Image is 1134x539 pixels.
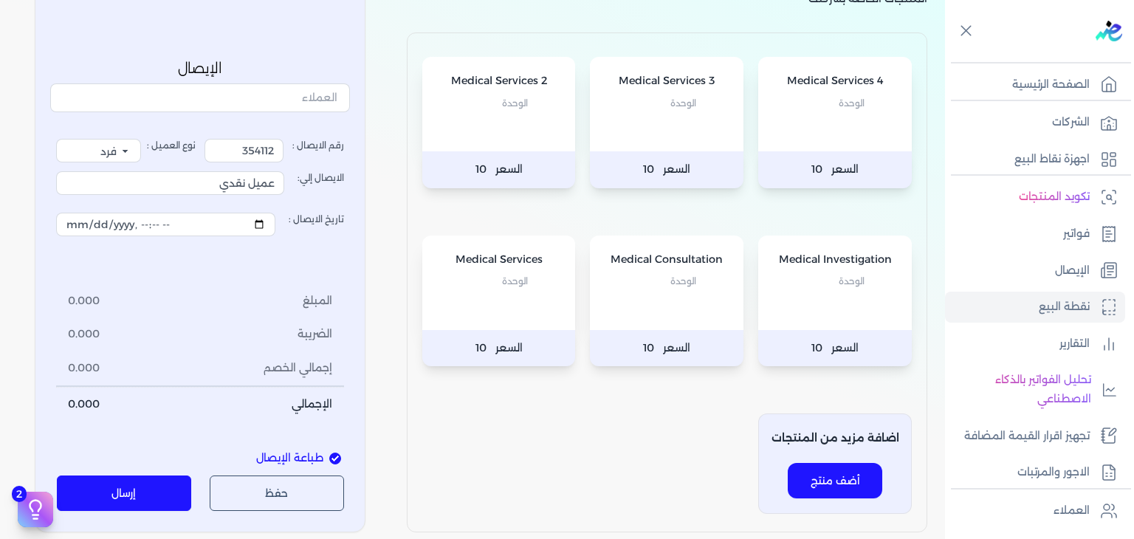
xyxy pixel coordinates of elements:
[1063,224,1090,244] p: فواتير
[50,59,350,78] p: الإيصال
[56,171,284,195] input: الايصال إلي:
[56,204,344,245] label: تاريخ الايصال :
[12,486,27,502] span: 2
[18,492,53,527] button: 2
[590,151,743,188] p: السعر
[811,339,822,358] span: 10
[839,272,865,291] span: الوحدة
[670,94,696,113] span: الوحدة
[1052,113,1090,132] p: الشركات
[422,151,576,188] p: السعر
[945,107,1125,138] a: الشركات
[670,272,696,291] span: الوحدة
[1014,150,1090,169] p: اجهزة نقاط البيع
[1019,188,1090,207] p: تكويد المنتجات
[1017,463,1090,482] p: الاجور والمرتبات
[298,327,332,343] span: الضريبة
[256,451,323,467] span: طباعة الإيصال
[1054,501,1090,521] p: العملاء
[68,327,100,343] span: 0.000
[945,144,1125,175] a: اجهزة نقاط البيع
[56,162,344,204] label: الايصال إلي:
[839,94,865,113] span: الوحدة
[303,293,332,309] span: المبلغ
[68,360,100,377] span: 0.000
[945,182,1125,213] a: تكويد المنتجات
[56,139,141,162] select: نوع العميل :
[643,339,654,358] span: 10
[964,427,1090,446] p: تجهيز اقرار القيمة المضافة
[945,457,1125,488] a: الاجور والمرتبات
[1012,75,1090,95] p: الصفحة الرئيسية
[422,330,576,367] p: السعر
[437,250,561,269] p: Medical Services
[643,160,654,179] span: 10
[68,396,100,413] span: 0.000
[50,84,350,118] button: العملاء
[758,330,912,367] p: السعر
[56,139,196,162] label: نوع العميل :
[788,463,882,498] button: أضف منتج
[772,429,899,448] p: اضافة مزيد من المنتجات
[57,476,192,511] button: إرسال
[945,421,1125,452] a: تجهيز اقرار القيمة المضافة
[605,250,729,269] p: Medical Consultation
[945,495,1125,526] a: العملاء
[205,139,283,162] input: رقم الايصال :
[945,329,1125,360] a: التقارير
[502,272,528,291] span: الوحدة
[773,72,897,91] p: Medical Services 4
[590,330,743,367] p: السعر
[502,94,528,113] span: الوحدة
[56,213,275,236] input: تاريخ الايصال :
[945,219,1125,250] a: فواتير
[605,72,729,91] p: Medical Services 3
[1096,21,1122,41] img: logo
[1059,334,1090,354] p: التقارير
[210,476,345,511] button: حفظ
[437,72,561,91] p: Medical Services 2
[475,160,487,179] span: 10
[945,365,1125,414] a: تحليل الفواتير بالذكاء الاصطناعي
[1055,261,1090,281] p: الإيصال
[329,453,341,464] input: طباعة الإيصال
[475,339,487,358] span: 10
[945,69,1125,100] a: الصفحة الرئيسية
[758,151,912,188] p: السعر
[292,396,332,413] span: الإجمالي
[952,371,1091,408] p: تحليل الفواتير بالذكاء الاصطناعي
[1039,298,1090,317] p: نقطة البيع
[811,160,822,179] span: 10
[264,360,332,377] span: إجمالي الخصم
[945,255,1125,286] a: الإيصال
[773,250,897,269] p: Medical Investigation
[945,292,1125,323] a: نقطة البيع
[68,293,100,309] span: 0.000
[50,84,350,112] input: العملاء
[205,139,344,162] label: رقم الايصال :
